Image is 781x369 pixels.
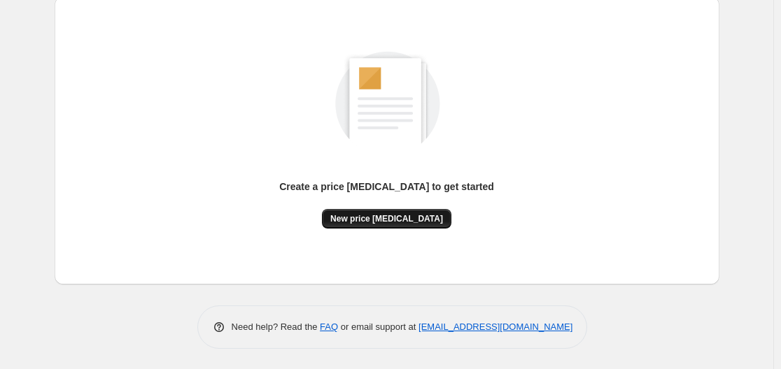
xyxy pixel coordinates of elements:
[322,209,451,229] button: New price [MEDICAL_DATA]
[232,321,321,332] span: Need help? Read the
[418,321,572,332] a: [EMAIL_ADDRESS][DOMAIN_NAME]
[330,213,443,224] span: New price [MEDICAL_DATA]
[279,180,494,194] p: Create a price [MEDICAL_DATA] to get started
[320,321,338,332] a: FAQ
[338,321,418,332] span: or email support at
